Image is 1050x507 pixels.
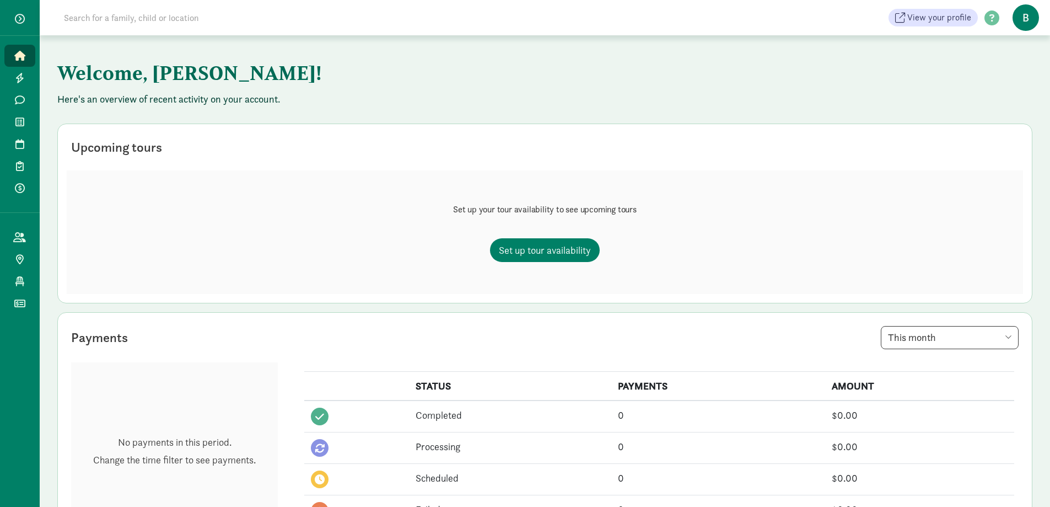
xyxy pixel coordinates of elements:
p: Set up your tour availability to see upcoming tours [453,203,637,216]
a: Set up tour availability [490,238,600,262]
th: STATUS [409,372,611,401]
p: Change the time filter to see payments. [93,453,256,467]
div: Completed [416,408,605,423]
p: Here's an overview of recent activity on your account. [57,93,1032,106]
input: Search for a family, child or location [57,7,367,29]
div: $0.00 [832,439,1008,454]
div: 0 [618,408,818,423]
div: 0 [618,471,818,485]
a: View your profile [889,9,978,26]
div: $0.00 [832,471,1008,485]
div: Payments [71,328,128,348]
span: B [1013,4,1039,31]
span: View your profile [907,11,971,24]
p: No payments in this period. [93,436,256,449]
div: Upcoming tours [71,137,162,157]
div: Scheduled [416,471,605,485]
h1: Welcome, [PERSON_NAME]! [57,53,603,93]
iframe: Chat Widget [995,454,1050,507]
div: $0.00 [832,408,1008,423]
div: 0 [618,439,818,454]
span: Set up tour availability [499,243,591,258]
div: Processing [416,439,605,454]
th: PAYMENTS [611,372,825,401]
th: AMOUNT [825,372,1014,401]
